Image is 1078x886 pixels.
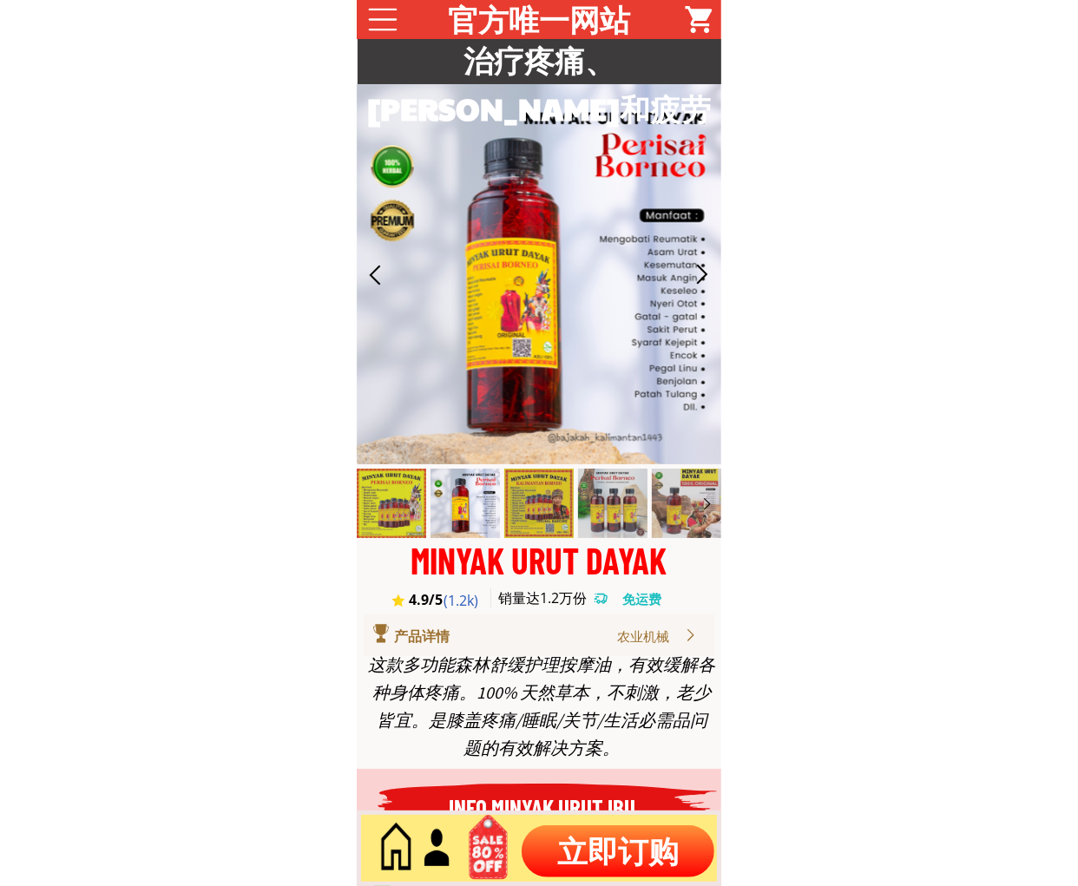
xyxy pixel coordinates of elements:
[357,542,721,578] div: MINYAK URUT DAYAK
[358,36,722,133] h3: 治疗疼痛、[PERSON_NAME]和疲劳
[622,590,671,608] h3: 免运费
[398,789,686,863] h3: INFO MINYAK URUT IBU [PERSON_NAME]
[394,626,471,648] div: 产品详情
[617,626,683,646] div: 农业机械
[522,825,714,877] p: 立即订购
[498,588,593,607] h3: 销量达1.2万份
[369,651,716,762] div: 这款多功能森林舒缓护理按摩油，有效缓解各种身体疼痛。100% 天然草本，不刺激，老少皆宜。是膝盖疼痛/睡眠/关节/生活必需品问题的有效解决方案。
[409,590,448,609] h3: 4.9/5
[444,591,488,610] h3: (1.2k)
